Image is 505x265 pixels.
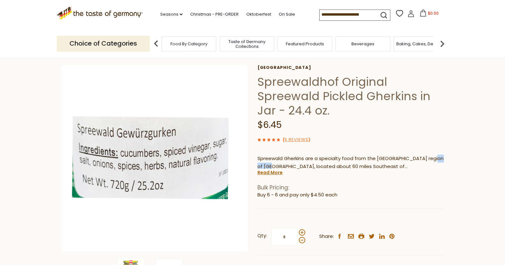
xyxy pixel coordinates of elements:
[351,41,374,46] a: Beverages
[257,155,444,171] p: Spreewald Gherkins are a specialty food from the [GEOGRAPHIC_DATA] region of [GEOGRAPHIC_DATA], l...
[257,75,444,118] h1: Spreewaldhof Original Spreewald Pickled Gherkins in Jar - 24.4 oz.
[150,37,162,50] img: previous arrow
[279,11,295,18] a: On Sale
[436,37,449,50] img: next arrow
[190,11,239,18] a: Christmas - PRE-ORDER
[257,65,444,70] a: [GEOGRAPHIC_DATA]
[416,10,443,19] button: $0.00
[286,41,324,46] a: Featured Products
[160,11,183,18] a: Seasons
[257,169,283,176] a: Read More
[246,11,271,18] a: Oktoberfest
[61,65,248,252] img: Spreewaldhof Original Spreewald Pickled Gherkins in Jar - 24.4 oz.
[319,232,334,240] span: Share:
[271,228,298,246] input: Qty:
[257,191,444,199] li: Buy 6 - 6 and pay only $4.50 each
[396,41,446,46] a: Baking, Cakes, Desserts
[221,39,272,49] a: Taste of Germany Collections
[257,184,444,191] h1: Bulk Pricing:
[257,119,282,131] span: $6.45
[57,36,150,51] p: Choice of Categories
[170,41,207,46] a: Food By Category
[283,136,310,143] span: ( )
[428,11,439,16] span: $0.00
[257,232,267,240] strong: Qty:
[285,136,308,143] a: 5 Reviews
